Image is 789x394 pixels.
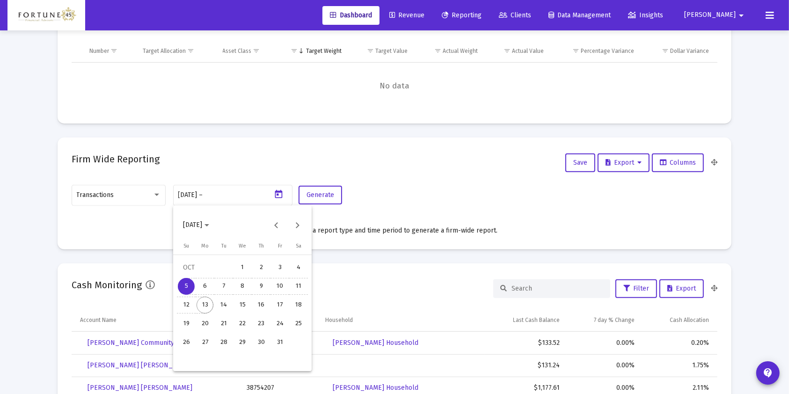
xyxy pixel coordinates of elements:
[234,315,251,332] div: 22
[234,278,251,295] div: 8
[234,297,251,314] div: 15
[196,277,214,296] button: 2025-10-06
[253,278,270,295] div: 9
[178,297,195,314] div: 12
[197,297,213,314] div: 13
[215,278,232,295] div: 7
[177,277,196,296] button: 2025-10-05
[252,296,270,314] button: 2025-10-16
[289,258,308,277] button: 2025-10-04
[271,297,288,314] div: 17
[290,315,307,332] div: 25
[270,333,289,352] button: 2025-10-31
[252,333,270,352] button: 2025-10-30
[221,243,226,249] span: Tu
[214,333,233,352] button: 2025-10-28
[177,258,233,277] td: OCT
[233,296,252,314] button: 2025-10-15
[253,315,270,332] div: 23
[196,314,214,333] button: 2025-10-20
[267,216,286,234] button: Previous month
[252,277,270,296] button: 2025-10-09
[253,259,270,276] div: 2
[177,333,196,352] button: 2025-10-26
[214,314,233,333] button: 2025-10-21
[271,315,288,332] div: 24
[177,314,196,333] button: 2025-10-19
[234,259,251,276] div: 1
[197,334,213,351] div: 27
[290,259,307,276] div: 4
[175,216,217,234] button: Choose month and year
[253,334,270,351] div: 30
[178,334,195,351] div: 26
[270,296,289,314] button: 2025-10-17
[270,314,289,333] button: 2025-10-24
[197,278,213,295] div: 6
[253,297,270,314] div: 16
[183,243,189,249] span: Su
[239,243,246,249] span: We
[289,277,308,296] button: 2025-10-11
[197,315,213,332] div: 20
[271,278,288,295] div: 10
[278,243,282,249] span: Fr
[215,297,232,314] div: 14
[214,277,233,296] button: 2025-10-07
[215,315,232,332] div: 21
[178,278,195,295] div: 5
[233,333,252,352] button: 2025-10-29
[215,334,232,351] div: 28
[271,334,288,351] div: 31
[290,297,307,314] div: 18
[183,221,202,229] span: [DATE]
[233,314,252,333] button: 2025-10-22
[201,243,209,249] span: Mo
[259,243,264,249] span: Th
[196,333,214,352] button: 2025-10-27
[178,315,195,332] div: 19
[233,277,252,296] button: 2025-10-08
[289,296,308,314] button: 2025-10-18
[270,258,289,277] button: 2025-10-03
[271,259,288,276] div: 3
[196,296,214,314] button: 2025-10-13
[233,258,252,277] button: 2025-10-01
[296,243,301,249] span: Sa
[252,314,270,333] button: 2025-10-23
[290,278,307,295] div: 11
[289,314,308,333] button: 2025-10-25
[214,296,233,314] button: 2025-10-14
[288,216,307,234] button: Next month
[252,258,270,277] button: 2025-10-02
[270,277,289,296] button: 2025-10-10
[177,296,196,314] button: 2025-10-12
[234,334,251,351] div: 29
